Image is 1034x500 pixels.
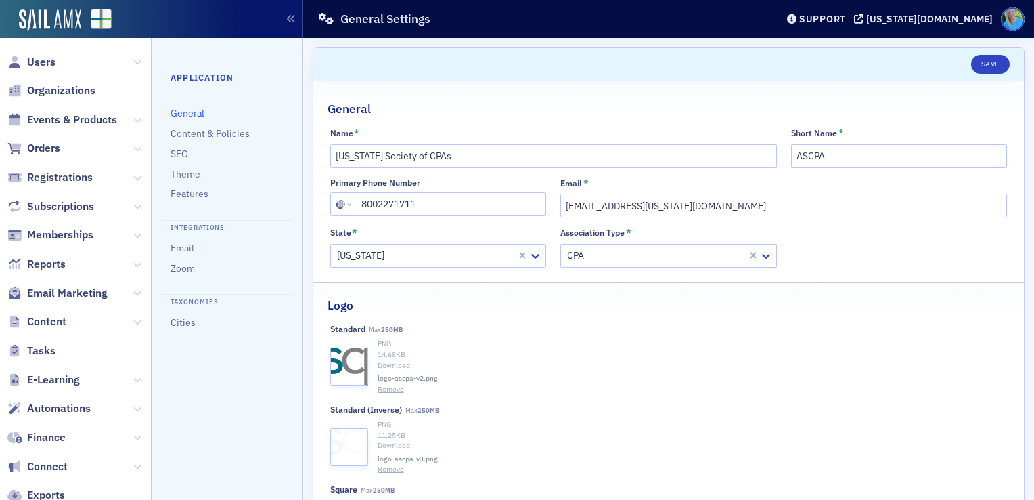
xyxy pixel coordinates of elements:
[7,286,108,301] a: Email Marketing
[560,228,625,238] div: Association Type
[330,324,365,334] div: Standard
[171,168,200,180] a: Theme
[378,360,1008,371] a: Download
[7,401,91,416] a: Automations
[27,83,95,98] span: Organizations
[854,14,997,24] button: [US_STATE][DOMAIN_NAME]
[7,112,117,127] a: Events & Products
[81,9,112,32] a: View Homepage
[378,464,404,475] button: Remove
[27,199,94,214] span: Subscriptions
[866,13,993,25] div: [US_STATE][DOMAIN_NAME]
[7,228,93,243] a: Memberships
[328,297,353,314] h2: Logo
[378,339,1008,350] div: PNG
[328,100,371,118] h2: General
[27,170,93,185] span: Registrations
[330,178,420,188] div: Primary Phone Number
[378,419,1008,430] div: PNG
[7,373,80,388] a: E-Learning
[330,228,351,238] div: State
[7,459,68,474] a: Connect
[369,325,403,334] span: Max
[27,401,91,416] span: Automations
[27,459,68,474] span: Connect
[340,11,430,27] h1: General Settings
[7,55,55,70] a: Users
[171,316,196,329] a: Cities
[27,257,66,272] span: Reports
[161,220,293,233] h4: Integrations
[171,71,284,83] h4: Application
[171,242,194,254] a: Email
[560,178,582,188] div: Email
[838,127,844,140] abbr: This field is required
[7,83,95,98] a: Organizations
[7,430,66,445] a: Finance
[27,343,55,358] span: Tasks
[27,314,66,329] span: Content
[7,141,60,156] a: Orders
[378,350,1008,360] div: 14.68 KB
[91,9,112,30] img: SailAMX
[971,55,1010,74] button: Save
[27,373,80,388] span: E-Learning
[27,228,93,243] span: Memberships
[1001,7,1025,31] span: Profile
[7,343,55,358] a: Tasks
[405,406,439,415] span: Max
[330,128,353,138] div: Name
[161,294,293,307] h4: Taxonomies
[27,430,66,445] span: Finance
[418,406,439,415] span: 250MB
[354,127,359,140] abbr: This field is required
[7,170,93,185] a: Registrations
[361,486,395,495] span: Max
[378,384,404,395] button: Remove
[799,13,846,25] div: Support
[330,484,357,495] div: Square
[27,55,55,70] span: Users
[378,454,438,465] span: logo-ascpa-v3.png
[626,227,631,239] abbr: This field is required
[352,227,357,239] abbr: This field is required
[171,107,204,119] a: General
[27,286,108,301] span: Email Marketing
[171,188,208,200] a: Features
[378,373,438,384] span: logo-ascpa-v2.png
[171,262,195,274] a: Zoom
[583,178,589,190] abbr: This field is required
[171,127,250,140] a: Content & Policies
[330,404,402,415] div: Standard (Inverse)
[171,148,188,160] a: SEO
[791,128,837,138] div: Short Name
[373,486,395,495] span: 250MB
[378,430,1008,441] div: 11.25 KB
[381,325,403,334] span: 250MB
[7,257,66,272] a: Reports
[7,314,66,329] a: Content
[378,440,1008,451] a: Download
[27,141,60,156] span: Orders
[27,112,117,127] span: Events & Products
[7,199,94,214] a: Subscriptions
[19,9,81,31] img: SailAMX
